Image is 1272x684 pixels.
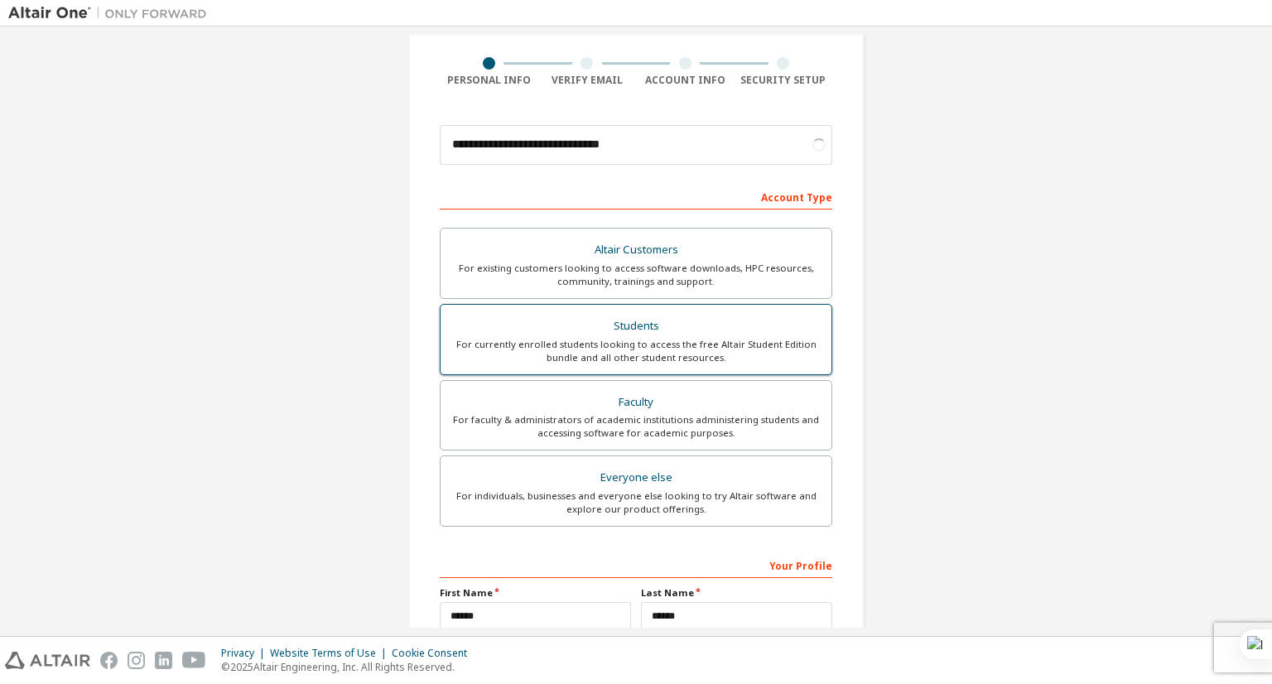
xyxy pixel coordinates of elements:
div: Altair Customers [450,238,821,262]
label: First Name [440,586,631,600]
div: Account Type [440,183,832,210]
img: instagram.svg [128,652,145,669]
label: Last Name [641,586,832,600]
div: For existing customers looking to access software downloads, HPC resources, community, trainings ... [450,262,821,288]
div: Security Setup [735,74,833,87]
div: Your Profile [440,552,832,578]
div: Students [450,315,821,338]
p: © 2025 Altair Engineering, Inc. All Rights Reserved. [221,660,477,674]
div: For faculty & administrators of academic institutions administering students and accessing softwa... [450,413,821,440]
img: altair_logo.svg [5,652,90,669]
div: For individuals, businesses and everyone else looking to try Altair software and explore our prod... [450,489,821,516]
img: youtube.svg [182,652,206,669]
img: Altair One [8,5,215,22]
div: Account Info [636,74,735,87]
div: For currently enrolled students looking to access the free Altair Student Edition bundle and all ... [450,338,821,364]
div: Privacy [221,647,270,660]
div: Everyone else [450,466,821,489]
div: Faculty [450,391,821,414]
div: Website Terms of Use [270,647,392,660]
div: Cookie Consent [392,647,477,660]
div: Verify Email [538,74,637,87]
div: Personal Info [440,74,538,87]
img: linkedin.svg [155,652,172,669]
img: facebook.svg [100,652,118,669]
